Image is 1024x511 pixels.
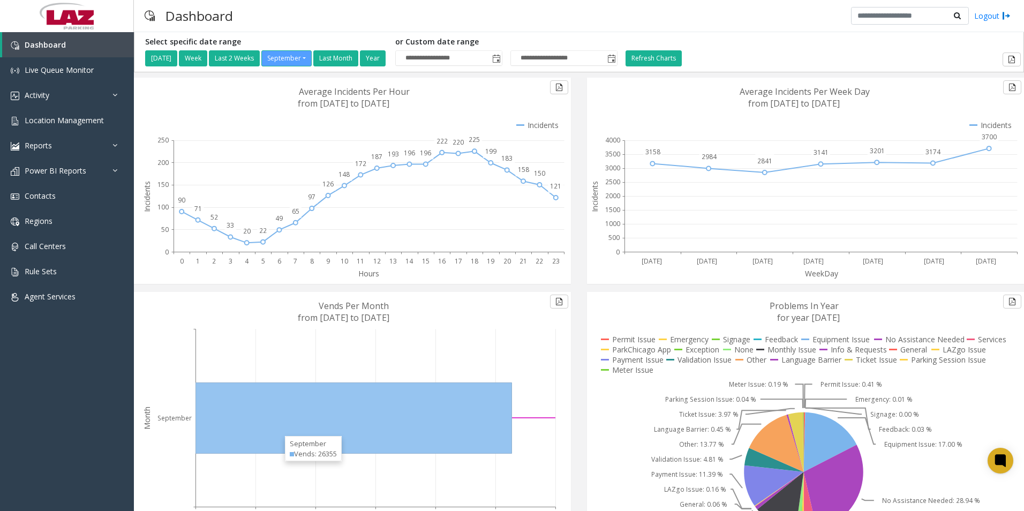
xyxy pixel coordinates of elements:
text: 18 [471,257,478,266]
text: 183 [501,154,513,163]
text: 100 [157,202,169,212]
text: [DATE] [863,257,883,266]
text: 3700 [982,132,997,141]
text: 172 [355,159,366,168]
text: September [157,414,192,423]
text: 20 [503,257,511,266]
text: 225 [469,135,480,144]
div: September [290,439,337,449]
span: Activity [25,90,49,100]
button: Last Month [313,50,358,66]
text: 52 [210,213,218,222]
img: pageIcon [145,3,155,29]
text: [DATE] [752,257,773,266]
text: Incidents [590,181,600,212]
span: Regions [25,216,52,226]
text: 0 [165,247,169,257]
text: 220 [453,138,464,147]
text: WeekDay [805,268,839,279]
text: Validation Issue: 4.81 % [651,455,724,464]
img: logout [1002,10,1011,21]
text: 196 [420,148,431,157]
img: 'icon' [11,92,19,100]
span: Rule Sets [25,266,57,276]
text: Incidents [142,181,152,212]
text: 33 [227,221,234,230]
text: 13 [389,257,397,266]
text: 50 [161,225,169,234]
img: 'icon' [11,243,19,251]
text: LAZgo Issue: 0.16 % [664,485,726,494]
text: 193 [388,149,399,159]
img: 'icon' [11,117,19,125]
text: Permit Issue: 0.41 % [820,380,882,389]
text: 500 [608,233,620,242]
span: Toggle popup [490,51,502,66]
text: 0 [180,257,184,266]
text: Meter Issue: 0.19 % [729,380,788,389]
img: 'icon' [11,66,19,75]
button: Export to pdf [1003,52,1021,66]
text: from [DATE] to [DATE] [298,97,389,109]
text: Average Incidents Per Hour [299,86,410,97]
text: 3158 [645,147,660,156]
text: Month [142,407,152,430]
text: General: 0.06 % [680,500,727,509]
text: 4000 [605,136,620,145]
text: 21 [519,257,527,266]
span: Dashboard [25,40,66,50]
text: 17 [455,257,462,266]
span: Contacts [25,191,56,201]
text: 14 [405,257,413,266]
text: Hours [358,268,379,279]
img: 'icon' [11,268,19,276]
h3: Dashboard [160,3,238,29]
text: 3174 [925,147,941,156]
text: Emergency: 0.01 % [855,395,913,404]
text: Vends Per Month [319,300,389,312]
button: Export to pdf [550,295,568,309]
text: 222 [436,137,448,146]
text: 1500 [605,205,620,214]
text: 23 [552,257,560,266]
text: 12 [373,257,381,266]
text: Payment Issue: 11.39 % [651,470,723,479]
text: 0 [616,247,620,257]
text: [DATE] [642,257,662,266]
text: 15 [422,257,430,266]
span: Call Centers [25,241,66,251]
span: Location Management [25,115,104,125]
text: 150 [534,169,545,178]
text: 148 [338,170,350,179]
text: [DATE] [697,257,717,266]
img: 'icon' [11,142,19,151]
text: 19 [487,257,494,266]
text: from [DATE] to [DATE] [748,97,840,109]
button: Last 2 Weeks [209,50,260,66]
span: Reports [25,140,52,151]
text: 3141 [814,148,829,157]
text: Feedback: 0.03 % [879,425,932,434]
text: 16 [438,257,446,266]
text: 3201 [870,146,885,155]
button: Export to pdf [550,80,568,94]
text: 4 [245,257,249,266]
text: 6 [277,257,281,266]
img: 'icon' [11,41,19,50]
button: Export to pdf [1003,295,1021,309]
button: Refresh Charts [626,50,682,66]
text: 49 [275,214,283,223]
button: September [261,50,312,66]
text: 199 [485,147,496,156]
span: Agent Services [25,291,76,302]
text: 126 [322,179,334,189]
img: 'icon' [11,217,19,226]
text: 22 [536,257,543,266]
text: 22 [259,226,267,235]
a: Dashboard [2,32,134,57]
span: Power BI Reports [25,166,86,176]
text: 1000 [605,219,620,228]
text: [DATE] [976,257,996,266]
text: 90 [178,196,185,205]
text: 9 [326,257,330,266]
